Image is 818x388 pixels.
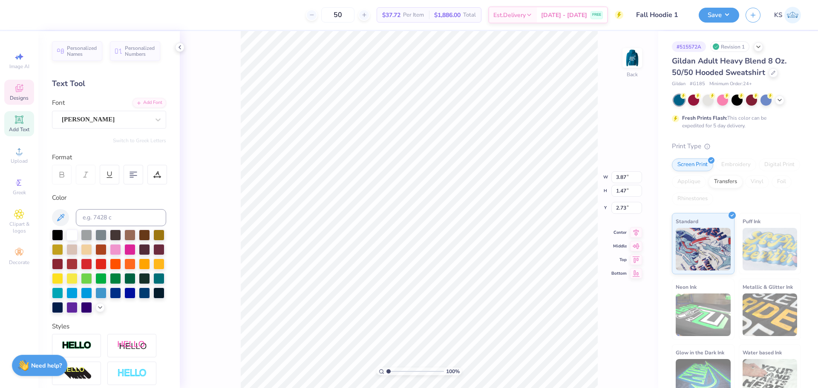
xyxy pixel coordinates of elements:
div: Applique [672,175,706,188]
div: Embroidery [716,158,756,171]
img: Shadow [117,340,147,351]
span: Neon Ink [676,282,697,291]
span: KS [774,10,782,20]
span: Total [463,11,476,20]
strong: Need help? [31,362,62,370]
div: Vinyl [745,175,769,188]
span: Water based Ink [743,348,782,357]
img: 3d Illusion [62,367,92,380]
a: KS [774,7,801,23]
input: Untitled Design [630,6,692,23]
div: Back [627,71,638,78]
span: Glow in the Dark Ink [676,348,724,357]
img: Standard [676,228,731,270]
span: $37.72 [382,11,400,20]
div: Revision 1 [710,41,749,52]
span: Standard [676,217,698,226]
span: Designs [10,95,29,101]
img: Stroke [62,341,92,351]
span: Gildan [672,80,686,88]
button: Switch to Greek Letters [113,137,166,144]
div: Rhinestones [672,193,713,205]
div: Foil [772,175,792,188]
div: Color [52,193,166,203]
button: Save [699,8,739,23]
img: Neon Ink [676,293,731,336]
div: Text Tool [52,78,166,89]
img: Back [624,49,641,66]
span: 100 % [446,368,460,375]
div: Transfers [709,175,743,188]
div: Print Type [672,141,801,151]
img: Puff Ink [743,228,798,270]
span: $1,886.00 [434,11,461,20]
span: Image AI [9,63,29,70]
span: Decorate [9,259,29,266]
strong: Fresh Prints Flash: [682,115,727,121]
span: Middle [611,243,627,249]
span: Center [611,230,627,236]
span: Add Text [9,126,29,133]
img: Negative Space [117,368,147,378]
input: – – [321,7,354,23]
span: Top [611,257,627,263]
span: Clipart & logos [4,221,34,234]
img: Metallic & Glitter Ink [743,293,798,336]
span: Minimum Order: 24 + [709,80,752,88]
span: Personalized Names [67,45,97,57]
div: Screen Print [672,158,713,171]
span: Est. Delivery [493,11,526,20]
span: Puff Ink [743,217,760,226]
span: Gildan Adult Heavy Blend 8 Oz. 50/50 Hooded Sweatshirt [672,56,786,78]
span: Upload [11,158,28,164]
span: Personalized Numbers [125,45,155,57]
span: Bottom [611,270,627,276]
div: Styles [52,322,166,331]
span: FREE [592,12,601,18]
div: Digital Print [759,158,800,171]
span: Metallic & Glitter Ink [743,282,793,291]
input: e.g. 7428 c [76,209,166,226]
img: Kath Sales [784,7,801,23]
span: Greek [13,189,26,196]
span: Per Item [403,11,424,20]
div: Add Font [132,98,166,108]
span: # G185 [690,80,705,88]
label: Font [52,98,65,108]
div: This color can be expedited for 5 day delivery. [682,114,787,129]
div: Format [52,152,167,162]
span: [DATE] - [DATE] [541,11,587,20]
div: # 515572A [672,41,706,52]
